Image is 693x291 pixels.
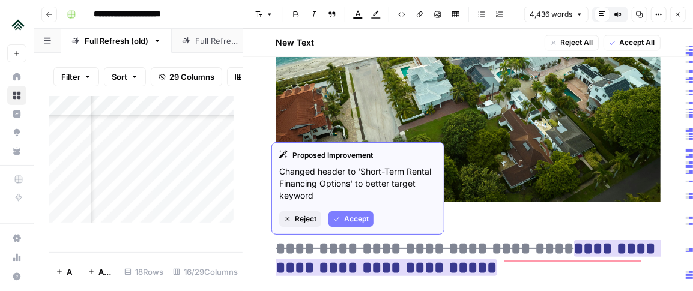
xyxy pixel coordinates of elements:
span: Accept All [620,37,655,48]
span: 29 Columns [169,71,214,83]
button: 4,436 words [524,7,589,22]
div: Proposed Improvement [279,150,437,161]
span: Reject All [561,37,593,48]
a: Insights [7,104,26,124]
span: 4,436 words [530,9,572,20]
button: Filter [53,67,99,86]
span: Filter [61,71,80,83]
a: Opportunities [7,123,26,142]
button: Workspace: Uplisting [7,10,26,40]
a: Usage [7,248,26,267]
button: Accept [328,211,374,227]
span: Reject [295,214,316,224]
a: Home [7,67,26,86]
div: 16/29 Columns [168,262,243,281]
a: Full Refresh (old) [61,29,172,53]
button: 29 Columns [151,67,222,86]
button: Accept All [604,35,661,50]
div: Full Refresh [195,35,240,47]
span: Add Row [67,266,73,278]
img: Uplisting Logo [7,14,29,35]
span: Add 10 Rows [98,266,112,278]
button: Reject [279,211,321,227]
span: Accept [344,214,369,224]
h2: New Text [276,37,315,49]
button: Add Row [49,262,80,281]
p: Changed header to 'Short-Term Rental Financing Options' to better target keyword [279,166,437,202]
button: Add 10 Rows [80,262,120,281]
a: Browse [7,86,26,105]
button: Help + Support [7,267,26,286]
button: Sort [104,67,146,86]
span: Sort [112,71,127,83]
div: 18 Rows [120,262,168,281]
a: Full Refresh [172,29,263,53]
div: Full Refresh (old) [85,35,148,47]
button: Reject All [545,35,599,50]
a: Settings [7,229,26,248]
a: Your Data [7,142,26,161]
